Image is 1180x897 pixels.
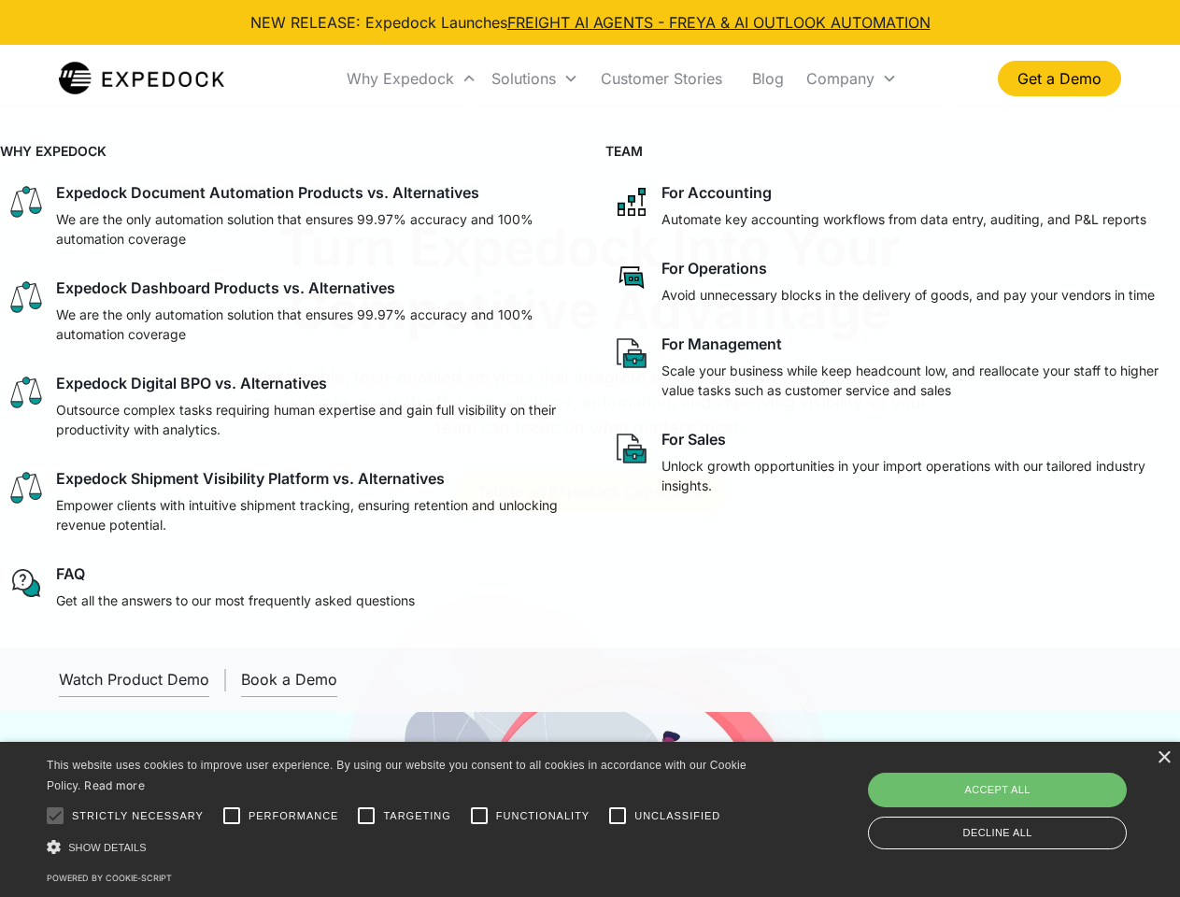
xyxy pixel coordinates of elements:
div: NEW RELEASE: Expedock Launches [250,11,931,34]
img: paper and bag icon [613,335,650,372]
div: For Accounting [661,183,772,202]
div: Expedock Shipment Visibility Platform vs. Alternatives [56,469,445,488]
span: This website uses cookies to improve user experience. By using our website you consent to all coo... [47,759,746,793]
img: Expedock Logo [59,60,224,97]
p: Get all the answers to our most frequently asked questions [56,591,415,610]
p: Avoid unnecessary blocks in the delivery of goods, and pay your vendors in time [661,285,1155,305]
span: Functionality [496,808,590,824]
p: Scale your business while keep headcount low, and reallocate your staff to higher value tasks suc... [661,361,1173,400]
img: scale icon [7,278,45,316]
div: Expedock Document Automation Products vs. Alternatives [56,183,479,202]
img: network like icon [613,183,650,221]
div: Book a Demo [241,670,337,689]
a: Get a Demo [998,61,1121,96]
div: FAQ [56,564,85,583]
span: Performance [249,808,339,824]
a: FREIGHT AI AGENTS - FREYA & AI OUTLOOK AUTOMATION [507,13,931,32]
div: Show details [47,837,753,857]
img: regular chat bubble icon [7,564,45,602]
div: For Operations [661,259,767,278]
div: For Management [661,335,782,353]
div: Company [799,47,904,110]
p: We are the only automation solution that ensures 99.97% accuracy and 100% automation coverage [56,209,568,249]
span: Targeting [383,808,450,824]
div: Watch Product Demo [59,670,209,689]
div: Expedock Dashboard Products vs. Alternatives [56,278,395,297]
p: We are the only automation solution that ensures 99.97% accuracy and 100% automation coverage [56,305,568,344]
a: Book a Demo [241,662,337,697]
img: scale icon [7,469,45,506]
img: paper and bag icon [613,430,650,467]
a: Read more [84,778,145,792]
p: Automate key accounting workflows from data entry, auditing, and P&L reports [661,209,1146,229]
span: Strictly necessary [72,808,204,824]
a: Blog [737,47,799,110]
iframe: Chat Widget [869,695,1180,897]
img: rectangular chat bubble icon [613,259,650,296]
p: Unlock growth opportunities in your import operations with our tailored industry insights. [661,456,1173,495]
span: Show details [68,842,147,853]
div: Company [806,69,874,88]
a: open lightbox [59,662,209,697]
div: Expedock Digital BPO vs. Alternatives [56,374,327,392]
div: Why Expedock [339,47,484,110]
span: Unclassified [634,808,720,824]
div: Solutions [491,69,556,88]
div: Why Expedock [347,69,454,88]
a: Powered by cookie-script [47,873,172,883]
p: Outsource complex tasks requiring human expertise and gain full visibility on their productivity ... [56,400,568,439]
p: Empower clients with intuitive shipment tracking, ensuring retention and unlocking revenue potent... [56,495,568,534]
a: Customer Stories [586,47,737,110]
div: Solutions [484,47,586,110]
img: scale icon [7,183,45,221]
img: scale icon [7,374,45,411]
a: home [59,60,224,97]
div: For Sales [661,430,726,448]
